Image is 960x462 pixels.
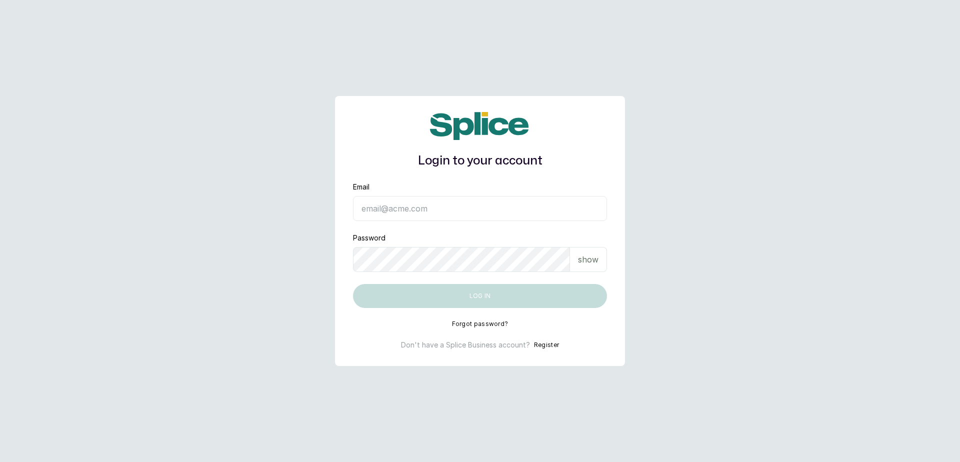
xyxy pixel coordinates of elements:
[353,196,607,221] input: email@acme.com
[534,340,559,350] button: Register
[353,182,369,192] label: Email
[353,284,607,308] button: Log in
[353,233,385,243] label: Password
[401,340,530,350] p: Don't have a Splice Business account?
[353,152,607,170] h1: Login to your account
[452,320,508,328] button: Forgot password?
[578,253,598,265] p: show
